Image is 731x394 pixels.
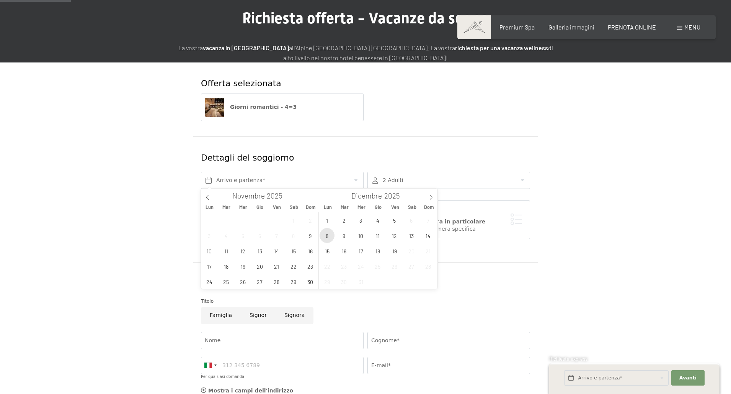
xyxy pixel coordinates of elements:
span: Novembre 25, 2025 [219,274,233,289]
img: Giorni romantici - 4=3 [205,98,224,117]
span: Sab [404,205,421,210]
span: Richiesta offerta - Vacanze da sogno [242,9,489,27]
span: Novembre 15, 2025 [286,243,301,258]
span: Dicembre 18, 2025 [370,243,385,258]
span: Dicembre [351,192,382,200]
span: Dicembre 21, 2025 [421,243,436,258]
span: Dicembre 9, 2025 [336,228,351,243]
span: Dicembre 5, 2025 [387,213,402,228]
span: Novembre 16, 2025 [303,243,318,258]
div: Vorrei scegliere una camera specifica [375,225,522,233]
span: Lun [201,205,218,210]
strong: richiesta per una vacanza wellness [455,44,548,51]
span: Dicembre 16, 2025 [336,243,351,258]
span: Novembre 1, 2025 [286,213,301,228]
span: Novembre 27, 2025 [252,274,267,289]
span: Dicembre 12, 2025 [387,228,402,243]
span: Novembre 6, 2025 [252,228,267,243]
span: Novembre 13, 2025 [252,243,267,258]
span: Dicembre 14, 2025 [421,228,436,243]
span: Novembre 17, 2025 [202,259,217,274]
div: Dettagli del soggiorno [201,152,475,164]
span: Dicembre 30, 2025 [336,274,351,289]
span: Novembre 30, 2025 [303,274,318,289]
span: Novembre 22, 2025 [286,259,301,274]
span: Giorni romantici - 4=3 [230,104,297,110]
input: 312 345 6789 [201,357,364,374]
span: Novembre 20, 2025 [252,259,267,274]
span: Dicembre 7, 2025 [421,213,436,228]
span: Dicembre 8, 2025 [320,228,334,243]
div: Prenotare una camera in particolare [375,218,522,226]
span: Novembre 29, 2025 [286,274,301,289]
span: Dicembre 13, 2025 [404,228,419,243]
span: Dicembre 1, 2025 [320,213,334,228]
span: Ven [387,205,404,210]
span: Dicembre 19, 2025 [387,243,402,258]
span: Dicembre 27, 2025 [404,259,419,274]
span: Dicembre 10, 2025 [353,228,368,243]
span: Novembre 4, 2025 [219,228,233,243]
span: Novembre 14, 2025 [269,243,284,258]
span: Novembre 9, 2025 [303,228,318,243]
span: Richiesta express [549,356,587,362]
span: Dom [421,205,437,210]
span: Novembre 7, 2025 [269,228,284,243]
span: Dom [302,205,319,210]
span: Dicembre 29, 2025 [320,274,334,289]
span: Novembre 2, 2025 [303,213,318,228]
span: Dicembre 23, 2025 [336,259,351,274]
span: Avanti [679,374,697,381]
span: Gio [370,205,387,210]
span: Dicembre 22, 2025 [320,259,334,274]
span: Novembre 28, 2025 [269,274,284,289]
div: Offerta selezionata [201,78,530,90]
span: Ven [269,205,286,210]
span: Sab [286,205,302,210]
div: Titolo [201,297,530,305]
span: Novembre 26, 2025 [235,274,250,289]
span: Novembre 19, 2025 [235,259,250,274]
span: Novembre 23, 2025 [303,259,318,274]
a: Galleria immagini [548,23,594,31]
span: Dicembre 6, 2025 [404,213,419,228]
button: Avanti [671,370,704,386]
input: Year [382,191,407,200]
span: Dicembre 20, 2025 [404,243,419,258]
span: Dicembre 24, 2025 [353,259,368,274]
span: Lun [319,205,336,210]
strong: vacanza in [GEOGRAPHIC_DATA] [203,44,289,51]
span: Novembre 21, 2025 [269,259,284,274]
span: Mer [235,205,251,210]
a: Premium Spa [499,23,535,31]
span: Menu [684,23,700,31]
label: Per qualsiasi domanda [201,374,244,379]
span: Dicembre 31, 2025 [353,274,368,289]
span: Mar [336,205,353,210]
span: Dicembre 17, 2025 [353,243,368,258]
a: PRENOTA ONLINE [608,23,656,31]
span: Gio [251,205,268,210]
span: Novembre 24, 2025 [202,274,217,289]
span: Dicembre 11, 2025 [370,228,385,243]
span: Dicembre 3, 2025 [353,213,368,228]
span: Dicembre 28, 2025 [421,259,436,274]
span: Novembre 18, 2025 [219,259,233,274]
span: Dicembre 2, 2025 [336,213,351,228]
span: Dicembre 15, 2025 [320,243,334,258]
span: Novembre 8, 2025 [286,228,301,243]
span: Mar [218,205,235,210]
div: Italy (Italia): +39 [201,357,219,374]
input: Year [265,191,290,200]
span: Dicembre 26, 2025 [387,259,402,274]
span: Dicembre 25, 2025 [370,259,385,274]
p: La vostra all'Alpine [GEOGRAPHIC_DATA] [GEOGRAPHIC_DATA]. La vostra di alto livello nel nostro ho... [174,43,557,62]
span: Novembre 10, 2025 [202,243,217,258]
span: Novembre 5, 2025 [235,228,250,243]
span: Novembre 3, 2025 [202,228,217,243]
span: Novembre 11, 2025 [219,243,233,258]
span: Novembre [232,192,265,200]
